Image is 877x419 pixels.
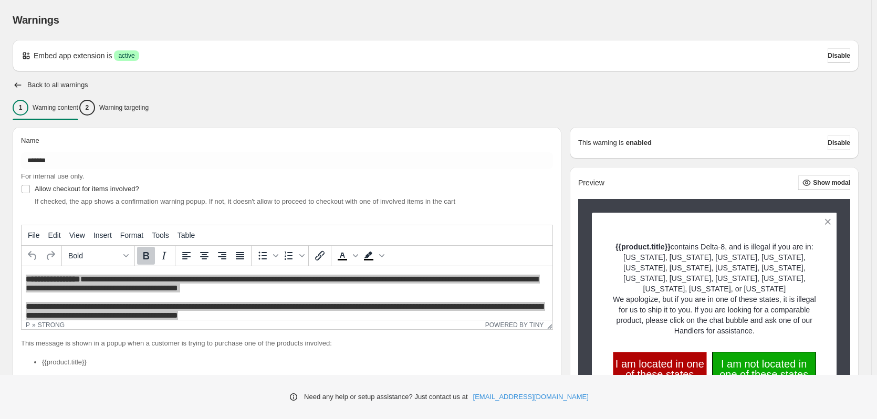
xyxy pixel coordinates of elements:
[64,247,132,265] button: Formats
[35,185,139,193] span: Allow checkout for items involved?
[178,231,195,239] span: Table
[485,321,544,329] a: Powered by Tiny
[473,392,589,402] a: [EMAIL_ADDRESS][DOMAIN_NAME]
[311,247,329,265] button: Insert/edit link
[798,175,850,190] button: Show modal
[615,243,671,251] strong: {{product.title}}
[69,231,85,239] span: View
[41,247,59,265] button: Redo
[578,138,624,148] p: This warning is
[333,247,360,265] div: Text color
[155,247,173,265] button: Italic
[42,357,553,368] li: {{product.title}}
[828,135,850,150] button: Disable
[93,231,112,239] span: Insert
[21,137,39,144] span: Name
[24,247,41,265] button: Undo
[118,51,134,60] span: active
[137,247,155,265] button: Bold
[22,266,552,320] iframe: Rich Text Area
[28,231,40,239] span: File
[195,247,213,265] button: Align center
[813,179,850,187] span: Show modal
[68,252,120,260] span: Bold
[13,14,59,26] span: Warnings
[27,81,88,89] h2: Back to all warnings
[178,247,195,265] button: Align left
[213,247,231,265] button: Align right
[79,100,95,116] div: 2
[13,97,78,119] button: 1Warning content
[712,352,816,386] button: I am not located in one of these states
[120,231,143,239] span: Format
[280,247,306,265] div: Numbered list
[79,97,149,119] button: 2Warning targeting
[828,51,850,60] span: Disable
[35,197,455,205] span: If checked, the app shows a confirmation warning popup. If not, it doesn't allow to proceed to ch...
[152,231,169,239] span: Tools
[13,100,28,116] div: 1
[613,352,707,386] button: I am located in one of these states
[610,242,819,294] p: contains Delta-8, and is illegal if you are in: [US_STATE], [US_STATE], [US_STATE], [US_STATE], [...
[21,172,84,180] span: For internal use only.
[21,338,553,349] p: This message is shown in a popup when a customer is trying to purchase one of the products involved:
[231,247,249,265] button: Justify
[610,294,819,336] p: We apologize, but if you are in one of these states, it is illegal for us to ship it to you. If y...
[626,138,652,148] strong: enabled
[254,247,280,265] div: Bullet list
[26,321,30,329] div: p
[34,50,112,61] p: Embed app extension is
[99,103,149,112] p: Warning targeting
[38,321,65,329] div: strong
[544,320,552,329] div: Resize
[578,179,604,187] h2: Preview
[48,231,61,239] span: Edit
[360,247,386,265] div: Background color
[828,139,850,147] span: Disable
[32,321,36,329] div: »
[4,8,527,55] body: Rich Text Area. Press ALT-0 for help.
[33,103,78,112] p: Warning content
[828,48,850,63] button: Disable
